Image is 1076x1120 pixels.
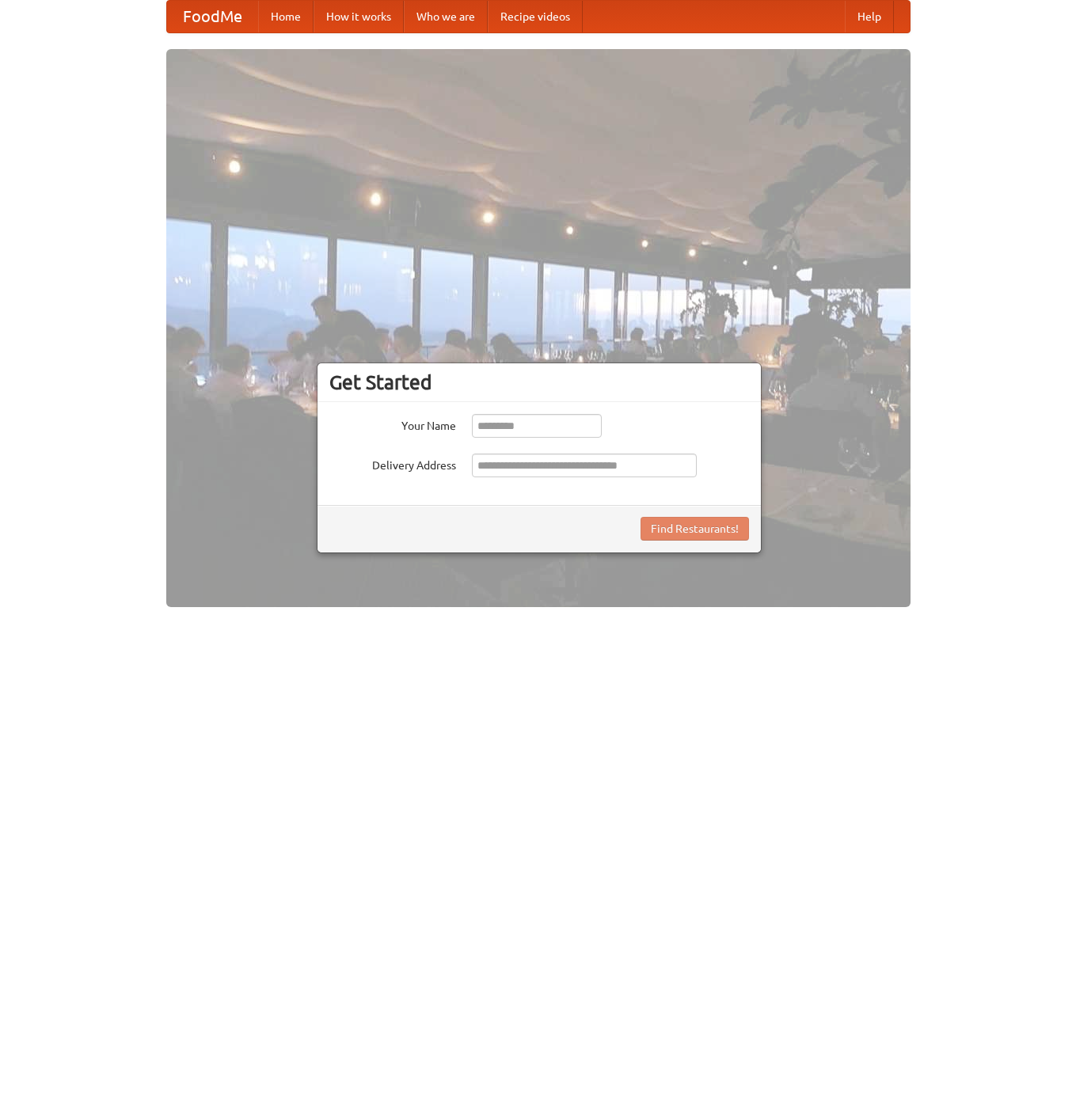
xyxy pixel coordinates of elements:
[167,1,258,32] a: FoodMe
[329,370,749,394] h3: Get Started
[329,454,456,473] label: Delivery Address
[641,517,749,541] button: Find Restaurants!
[329,414,456,434] label: Your Name
[404,1,488,32] a: Who we are
[845,1,894,32] a: Help
[314,1,404,32] a: How it works
[488,1,583,32] a: Recipe videos
[258,1,314,32] a: Home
